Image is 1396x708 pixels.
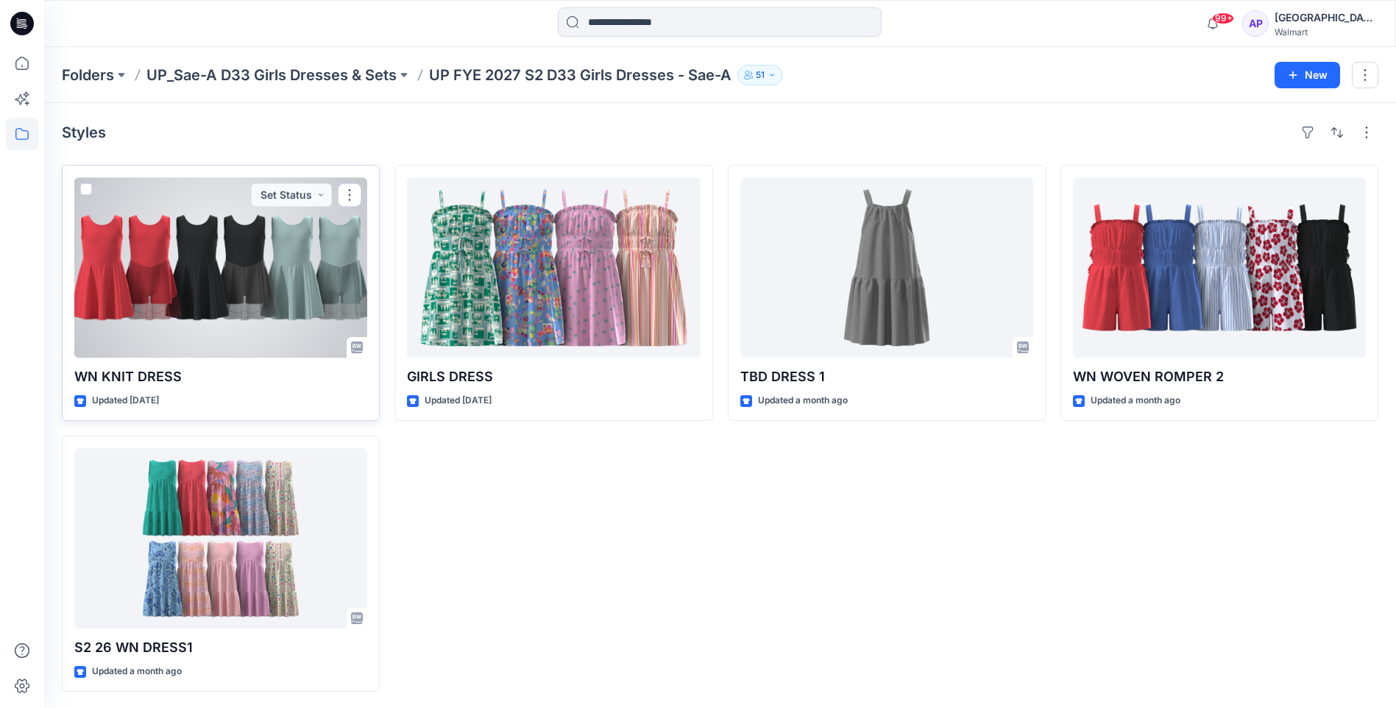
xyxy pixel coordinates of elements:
[1073,177,1366,358] a: WN WOVEN ROMPER 2
[74,367,367,387] p: WN KNIT DRESS
[74,177,367,358] a: WN KNIT DRESS
[62,65,114,85] a: Folders
[1212,13,1234,24] span: 99+
[1091,393,1180,408] p: Updated a month ago
[92,664,182,679] p: Updated a month ago
[425,393,492,408] p: Updated [DATE]
[146,65,397,85] a: UP_Sae-A D33 Girls Dresses & Sets
[74,448,367,629] a: S2 26 WN DRESS1
[62,124,106,141] h4: Styles
[1275,26,1378,38] div: Walmart
[407,177,700,358] a: GIRLS DRESS
[429,65,731,85] p: UP FYE 2027 S2 D33 Girls Dresses - Sae-A
[758,393,848,408] p: Updated a month ago
[740,367,1033,387] p: TBD DRESS 1
[407,367,700,387] p: GIRLS DRESS
[1275,9,1378,26] div: [GEOGRAPHIC_DATA]
[740,177,1033,358] a: TBD DRESS 1
[92,393,159,408] p: Updated [DATE]
[1275,62,1340,88] button: New
[737,65,783,85] button: 51
[756,67,765,83] p: 51
[74,637,367,658] p: S2 26 WN DRESS1
[1073,367,1366,387] p: WN WOVEN ROMPER 2
[1242,10,1269,37] div: AP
